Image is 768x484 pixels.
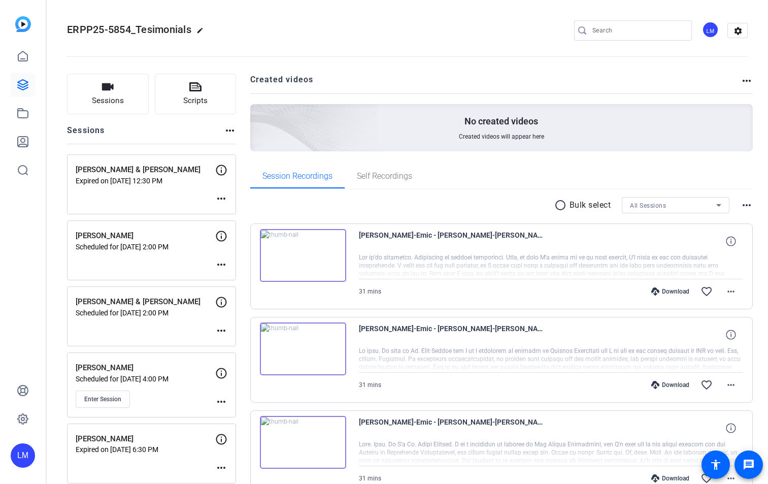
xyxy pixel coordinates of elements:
span: ERPP25-5854_Tesimonials [67,23,191,36]
img: thumb-nail [260,322,346,375]
p: Bulk select [570,199,611,211]
span: Sessions [92,95,124,107]
p: Scheduled for [DATE] 2:00 PM [76,243,215,251]
p: [PERSON_NAME] [76,230,215,242]
span: Self Recordings [357,172,412,180]
button: Enter Session [76,391,130,408]
mat-icon: more_horiz [215,462,227,474]
p: Expired on [DATE] 12:30 PM [76,177,215,185]
p: Scheduled for [DATE] 4:00 PM [76,375,215,383]
span: All Sessions [630,202,666,209]
span: Enter Session [84,395,121,403]
mat-icon: favorite_border [700,379,713,391]
p: Scheduled for [DATE] 2:00 PM [76,309,215,317]
span: [PERSON_NAME]-Emic - [PERSON_NAME]-[PERSON_NAME]-2025-08-27-16-02-28-931-2 [359,229,547,253]
div: Download [646,381,694,389]
p: [PERSON_NAME] & [PERSON_NAME] [76,296,215,308]
mat-icon: more_horiz [215,325,227,337]
p: [PERSON_NAME] [76,433,215,445]
span: 31 mins [359,475,381,482]
mat-icon: edit [196,27,209,39]
h2: Created videos [250,74,741,93]
button: Sessions [67,74,149,114]
span: [PERSON_NAME]-Emic - [PERSON_NAME]-[PERSON_NAME]-2025-08-27-16-02-28-931-0 [359,416,547,440]
mat-icon: message [743,459,755,471]
mat-icon: more_horiz [215,259,227,271]
h2: Sessions [67,124,105,144]
mat-icon: favorite_border [700,285,713,298]
div: LM [11,443,35,468]
span: Created videos will appear here [459,133,544,141]
img: blue-gradient.svg [15,16,31,32]
mat-icon: more_horiz [741,199,753,211]
button: Scripts [155,74,237,114]
mat-icon: more_horiz [741,75,753,87]
mat-icon: more_horiz [215,396,227,408]
span: [PERSON_NAME]-Emic - [PERSON_NAME]-[PERSON_NAME]-Emic-2025-08-27-16-02-28-931-1 [359,322,547,347]
p: [PERSON_NAME] [76,362,215,374]
p: No created videos [464,115,538,127]
mat-icon: more_horiz [215,192,227,205]
mat-icon: accessibility [710,459,722,471]
img: Creted videos background [137,4,379,224]
img: thumb-nail [260,416,346,469]
mat-icon: settings [728,23,748,39]
span: 31 mins [359,381,381,389]
span: Scripts [183,95,208,107]
span: Session Recordings [262,172,332,180]
input: Search [592,24,684,37]
p: [PERSON_NAME] & [PERSON_NAME] [76,164,215,176]
div: Download [646,474,694,482]
mat-icon: more_horiz [224,124,236,137]
span: 31 mins [359,288,381,295]
img: thumb-nail [260,229,346,282]
mat-icon: more_horiz [725,285,737,298]
div: LM [702,21,719,38]
p: Expired on [DATE] 6:30 PM [76,445,215,454]
mat-icon: radio_button_unchecked [554,199,570,211]
div: Download [646,287,694,296]
ngx-avatar: Louise MacLeod [702,21,720,39]
mat-icon: more_horiz [725,379,737,391]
